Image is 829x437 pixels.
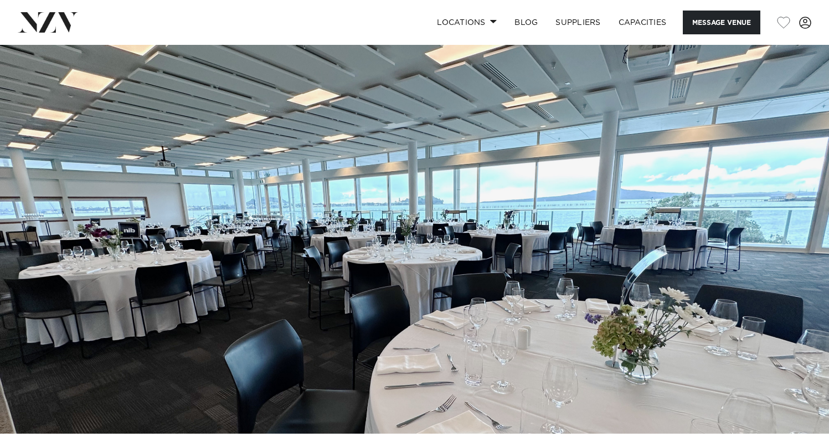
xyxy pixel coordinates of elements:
[506,11,547,34] a: BLOG
[428,11,506,34] a: Locations
[683,11,760,34] button: Message Venue
[18,12,78,32] img: nzv-logo.png
[547,11,609,34] a: SUPPLIERS
[610,11,676,34] a: Capacities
